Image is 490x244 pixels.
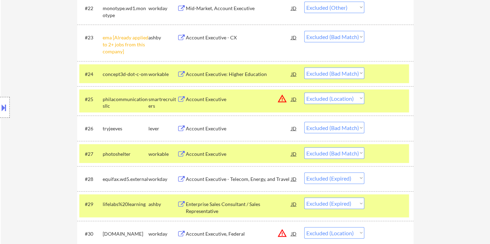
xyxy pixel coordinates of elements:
[148,230,177,237] div: workday
[148,5,177,12] div: workday
[85,34,97,41] div: #23
[186,230,291,237] div: Account Executive, Federal
[186,176,291,183] div: Account Executive - Telecom, Energy, and Travel
[85,176,97,183] div: #28
[186,151,291,158] div: Account Executive
[103,96,148,109] div: philacommunicationsllc
[103,34,148,55] div: ema [Already applied to 2+ jobs from this company]
[85,201,97,208] div: #29
[148,34,177,41] div: ashby
[103,71,148,78] div: concept3d-dot-c-om
[186,125,291,132] div: Account Executive
[186,34,291,41] div: Account Executive - CX
[148,96,177,109] div: smartrecruiters
[291,227,298,240] div: JD
[291,68,298,80] div: JD
[85,5,97,12] div: #22
[103,230,148,237] div: [DOMAIN_NAME]
[148,201,177,208] div: ashby
[103,201,148,208] div: lifelabs%20learning
[148,151,177,158] div: workable
[291,147,298,160] div: JD
[103,151,148,158] div: photoshelter
[148,125,177,132] div: lever
[103,176,148,183] div: equifax.wd5.external
[291,2,298,14] div: JD
[186,201,291,214] div: Enterprise Sales Consultant / Sales Representative
[291,31,298,44] div: JD
[85,230,97,237] div: #30
[291,93,298,105] div: JD
[148,71,177,78] div: workable
[148,176,177,183] div: workday
[277,228,287,238] button: warning_amber
[291,122,298,135] div: JD
[291,173,298,185] div: JD
[186,96,291,103] div: Account Executive
[103,5,148,18] div: monotype.wd1.monotype
[277,94,287,104] button: warning_amber
[291,198,298,210] div: JD
[186,71,291,78] div: Account Executive: Higher Education
[103,125,148,132] div: tryjeeves
[186,5,291,12] div: Mid-Market, Account Executive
